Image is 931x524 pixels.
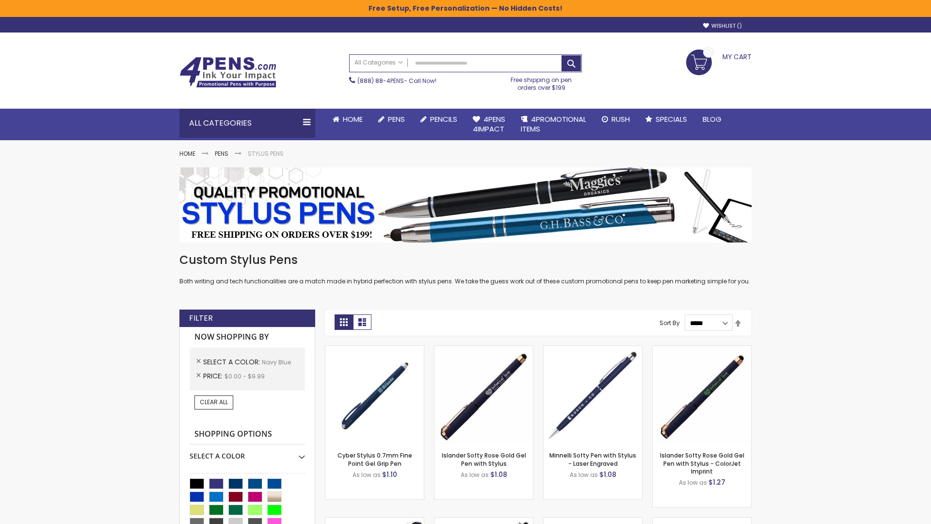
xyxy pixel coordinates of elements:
strong: Now Shopping by [190,327,305,347]
img: Islander Softy Rose Gold Gel Pen with Stylus - ColorJet Imprint-Navy Blue [653,346,751,444]
label: Sort By [659,319,680,327]
span: 4PROMOTIONAL ITEMS [521,114,586,134]
img: 4Pens Custom Pens and Promotional Products [179,57,276,88]
span: $1.08 [490,470,507,479]
span: Home [343,114,363,124]
span: Navy Blue [262,358,291,366]
div: Select A Color [190,444,305,461]
a: All Categories [350,55,408,71]
span: 4Pens 4impact [473,114,505,134]
strong: Filter [189,313,213,324]
a: Blog [695,109,729,130]
a: Pens [370,109,413,130]
strong: Stylus Pens [248,149,284,158]
span: As low as [461,471,489,479]
div: All Categories [179,109,315,138]
span: As low as [570,471,598,479]
span: Specials [656,114,687,124]
a: Home [325,109,370,130]
a: Pens [215,149,228,158]
a: Wishlist [703,22,742,30]
span: Select A Color [203,357,262,367]
a: Minnelli Softy Pen with Stylus - Laser Engraved-Navy Blue [544,345,642,354]
span: Pencils [430,114,457,124]
span: Price [203,371,225,381]
span: Pens [388,114,405,124]
a: Cyber Stylus 0.7mm Fine Point Gel Grip Pen-Navy Blue [325,345,424,354]
a: Pencils [413,109,465,130]
a: Specials [638,109,695,130]
img: Stylus Pens [179,167,752,243]
span: As low as [353,471,381,479]
div: Both writing and tech functionalities are a match made in hybrid perfection with stylus pens. We ... [179,252,752,286]
span: $1.10 [382,470,397,479]
span: Blog [703,114,722,124]
span: Clear All [200,398,228,406]
a: Islander Softy Rose Gold Gel Pen with Stylus [442,451,526,467]
span: Rush [611,114,630,124]
span: - Call Now! [357,77,436,85]
img: Minnelli Softy Pen with Stylus - Laser Engraved-Navy Blue [544,346,642,444]
a: 4PROMOTIONALITEMS [513,109,594,140]
img: Cyber Stylus 0.7mm Fine Point Gel Grip Pen-Navy Blue [325,346,424,444]
h1: Custom Stylus Pens [179,252,752,268]
a: Minnelli Softy Pen with Stylus - Laser Engraved [549,451,636,467]
a: Clear All [194,395,233,409]
strong: Grid [335,314,353,330]
span: As low as [679,478,707,487]
a: Home [179,149,195,158]
span: $0.00 - $9.99 [225,372,265,380]
a: Rush [594,109,638,130]
strong: Shopping Options [190,424,305,445]
a: Islander Softy Rose Gold Gel Pen with Stylus - ColorJet Imprint-Navy Blue [653,345,751,354]
a: 4Pens4impact [465,109,513,140]
a: (888) 88-4PENS [357,77,404,85]
div: Free shipping on pen orders over $199 [501,72,582,92]
span: $1.08 [599,470,616,479]
img: Islander Softy Rose Gold Gel Pen with Stylus-Navy Blue [434,346,533,444]
a: Islander Softy Rose Gold Gel Pen with Stylus - ColorJet Imprint [660,451,744,475]
span: All Categories [354,59,403,66]
a: Islander Softy Rose Gold Gel Pen with Stylus-Navy Blue [434,345,533,354]
span: $1.27 [708,477,725,487]
a: Cyber Stylus 0.7mm Fine Point Gel Grip Pen [337,451,412,467]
